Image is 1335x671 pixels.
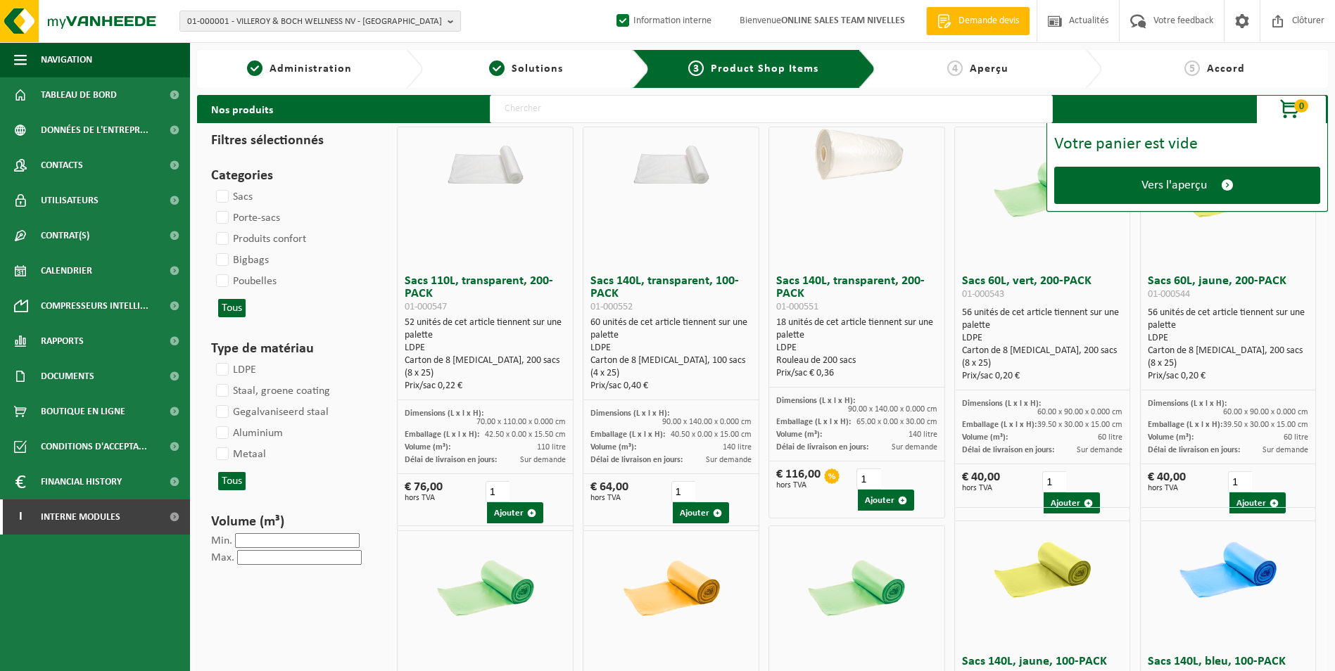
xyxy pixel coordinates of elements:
[218,299,246,317] button: Tous
[41,148,83,183] span: Contacts
[41,464,122,499] span: Financial History
[41,359,94,394] span: Documents
[197,95,287,123] h2: Nos produits
[211,511,372,532] h3: Volume (m³)
[405,443,450,452] span: Volume (m³):
[612,526,731,646] img: 01-000549
[41,499,120,535] span: Interne modules
[41,113,148,148] span: Données de l'entrepr...
[776,418,851,426] span: Emballage (L x l x H):
[776,468,821,490] div: € 116,00
[962,332,1123,345] div: LDPE
[1148,400,1227,408] span: Dimensions (L x l x H):
[1148,433,1194,442] span: Volume (m³):
[962,421,1037,429] span: Emballage (L x l x H):
[856,418,937,426] span: 65.00 x 0.00 x 30.00 cm
[590,456,683,464] span: Délai de livraison en jours:
[590,481,628,502] div: € 64,00
[962,400,1041,408] span: Dimensions (L x l x H):
[213,381,330,402] label: Staal, groene coating
[590,317,752,392] div: 60 unités de cet article tiennent sur une palette
[489,60,505,76] span: 2
[858,490,914,511] button: Ajouter
[1284,433,1308,442] span: 60 litre
[270,63,352,75] span: Administration
[1077,446,1122,454] span: Sur demande
[1148,484,1186,492] span: hors TVA
[776,275,937,313] h3: Sacs 140L, transparent, 200-PACK
[213,207,280,229] label: Porte-sacs
[1207,63,1245,75] span: Accord
[426,526,545,646] img: 01-000548
[247,60,262,76] span: 1
[485,430,566,439] span: 42.50 x 0.00 x 15.50 cm
[405,409,483,418] span: Dimensions (L x l x H):
[405,481,443,502] div: € 76,00
[1042,471,1066,492] input: 1
[723,443,752,452] span: 140 litre
[211,535,232,547] label: Min.
[486,481,510,502] input: 1
[1223,408,1308,416] span: 60.00 x 90.00 x 0.000 cm
[590,302,633,312] span: 01-000552
[962,471,1000,492] div: € 40,00
[187,11,442,32] span: 01-000001 - VILLEROY & BOCH WELLNESS NV - [GEOGRAPHIC_DATA]
[405,275,566,313] h3: Sacs 110L, transparent, 200-PACK
[590,494,628,502] span: hors TVA
[982,127,1102,247] img: 01-000543
[1256,95,1327,123] button: 0
[776,342,937,354] div: LDPE
[476,418,566,426] span: 70.00 x 110.00 x 0.000 cm
[211,552,234,563] label: Max.
[1168,508,1288,627] img: 01-000555
[776,397,855,405] span: Dimensions (L x l x H):
[926,7,1030,35] a: Demande devis
[882,60,1073,77] a: 4Aperçu
[426,127,545,187] img: 01-000547
[776,443,868,452] span: Délai de livraison en jours:
[41,42,92,77] span: Navigation
[1148,471,1186,492] div: € 40,00
[909,430,937,439] span: 140 litre
[41,253,92,288] span: Calendrier
[1148,275,1309,303] h3: Sacs 60L, jaune, 200-PACK
[1223,421,1308,429] span: 39.50 x 30.00 x 15.00 cm
[590,275,752,313] h3: Sacs 140L, transparent, 100-PACK
[14,499,27,535] span: I
[590,380,752,392] div: Prix/sac 0,40 €
[1263,446,1308,454] span: Sur demande
[970,63,1008,75] span: Aperçu
[671,481,695,502] input: 1
[590,443,636,452] span: Volume (m³):
[405,456,497,464] span: Délai de livraison en jours:
[213,186,253,207] label: Sacs
[962,289,1004,300] span: 01-000543
[405,342,566,354] div: LDPE
[520,456,566,464] span: Sur demande
[612,127,731,187] img: 01-000552
[204,60,395,77] a: 1Administration
[892,443,937,452] span: Sur demande
[856,468,880,490] input: 1
[41,324,84,359] span: Rapports
[218,472,246,490] button: Tous
[41,183,99,218] span: Utilisateurs
[660,60,847,77] a: 3Product Shop Items
[213,271,277,292] label: Poubelles
[490,95,1053,123] input: Chercher
[947,60,963,76] span: 4
[41,288,148,324] span: Compresseurs intelli...
[590,354,752,380] div: Carton de 8 [MEDICAL_DATA], 100 sacs (4 x 25)
[179,11,461,32] button: 01-000001 - VILLEROY & BOCH WELLNESS NV - [GEOGRAPHIC_DATA]
[590,430,665,439] span: Emballage (L x l x H):
[405,354,566,380] div: Carton de 8 [MEDICAL_DATA], 200 sacs (8 x 25)
[213,250,269,271] label: Bigbags
[1228,471,1252,492] input: 1
[590,342,752,354] div: LDPE
[1148,307,1309,383] div: 56 unités de cet article tiennent sur une palette
[706,456,752,464] span: Sur demande
[1037,421,1122,429] span: 39.50 x 30.00 x 15.00 cm
[662,418,752,426] span: 90.00 x 140.00 x 0.000 cm
[1054,136,1320,153] div: Votre panier est vide
[962,446,1054,454] span: Délai de livraison en jours:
